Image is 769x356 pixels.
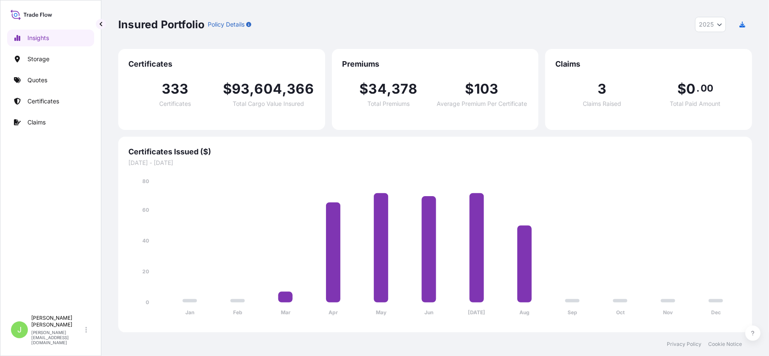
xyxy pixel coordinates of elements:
tspan: Jun [424,310,433,316]
span: 93 [232,82,250,96]
span: J [17,326,22,334]
span: $ [465,82,474,96]
span: , [387,82,391,96]
tspan: Oct [616,310,625,316]
tspan: Nov [663,310,674,316]
a: Quotes [7,72,94,89]
span: 2025 [699,20,714,29]
tspan: Mar [281,310,291,316]
span: $ [359,82,368,96]
p: [PERSON_NAME][EMAIL_ADDRESS][DOMAIN_NAME] [31,330,84,345]
span: Claims [555,59,742,69]
p: Quotes [27,76,47,84]
a: Storage [7,51,94,67]
span: 333 [162,82,189,96]
span: 3 [598,82,606,96]
tspan: [DATE] [468,310,486,316]
tspan: Dec [711,310,721,316]
span: Premiums [342,59,529,69]
p: Insights [27,34,49,42]
span: Certificates [159,101,191,107]
span: , [250,82,254,96]
span: , [282,82,287,96]
span: Average Premium Per Certificate [437,101,527,107]
tspan: 0 [146,299,149,305]
tspan: Aug [519,310,530,316]
span: Total Paid Amount [670,101,721,107]
span: [DATE] - [DATE] [128,159,742,167]
span: Certificates [128,59,315,69]
button: Year Selector [695,17,726,32]
span: $ [677,82,686,96]
span: 00 [701,85,713,92]
a: Privacy Policy [667,341,701,348]
p: [PERSON_NAME] [PERSON_NAME] [31,315,84,328]
p: Storage [27,55,49,63]
a: Certificates [7,93,94,110]
a: Insights [7,30,94,46]
tspan: Sep [568,310,577,316]
span: Total Premiums [367,101,410,107]
span: 604 [254,82,282,96]
span: $ [223,82,232,96]
a: Cookie Notice [708,341,742,348]
tspan: Jan [185,310,194,316]
tspan: 40 [142,237,149,244]
span: . [697,85,700,92]
span: Total Cargo Value Insured [233,101,304,107]
p: Insured Portfolio [118,18,204,31]
tspan: May [376,310,387,316]
tspan: Feb [233,310,242,316]
tspan: 20 [142,268,149,275]
span: 34 [369,82,387,96]
tspan: 80 [142,178,149,184]
a: Claims [7,114,94,131]
tspan: Apr [329,310,338,316]
p: Policy Details [208,20,245,29]
span: 366 [287,82,314,96]
span: Claims Raised [583,101,621,107]
span: 103 [474,82,499,96]
p: Certificates [27,97,59,105]
p: Claims [27,118,46,127]
span: 378 [391,82,418,96]
span: 0 [686,82,696,96]
span: Certificates Issued ($) [128,147,742,157]
tspan: 60 [142,207,149,213]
